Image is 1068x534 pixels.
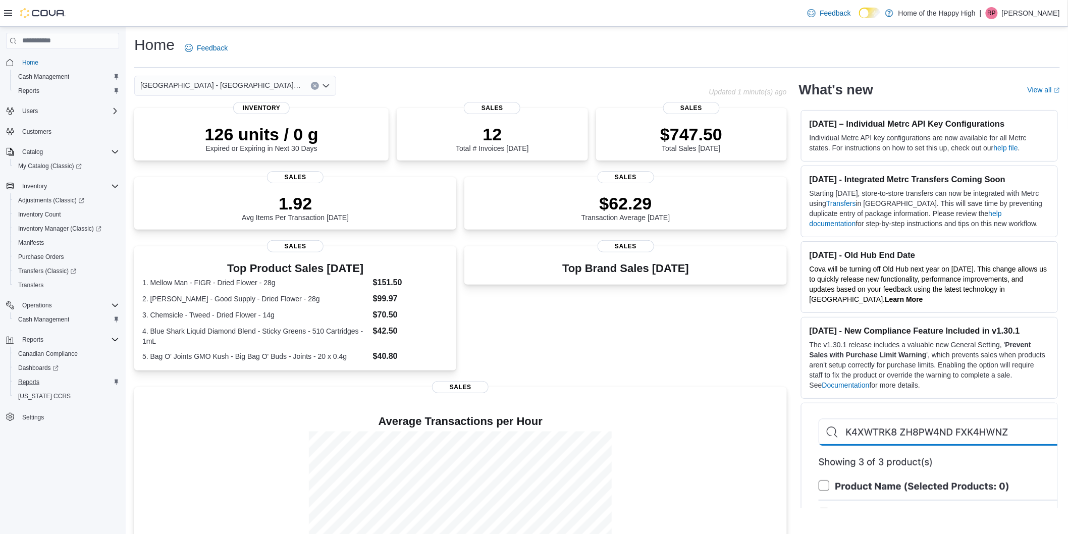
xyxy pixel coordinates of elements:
a: Settings [18,411,48,423]
dd: $99.97 [373,293,449,305]
span: Reports [18,378,39,386]
span: Inventory [233,102,290,114]
a: help file [994,144,1018,152]
a: Inventory Count [14,208,65,221]
button: Cash Management [10,70,123,84]
span: Transfers [18,281,43,289]
span: Transfers (Classic) [18,267,76,275]
span: Cash Management [18,73,69,81]
h3: [DATE] - New Compliance Feature Included in v1.30.1 [810,326,1049,336]
dd: $70.50 [373,309,449,321]
span: Customers [22,128,51,136]
button: Cash Management [10,312,123,327]
span: Reports [18,87,39,95]
button: Users [2,104,123,118]
a: My Catalog (Classic) [10,159,123,173]
span: Adjustments (Classic) [14,194,119,206]
a: Home [18,57,42,69]
span: Sales [464,102,520,114]
a: Transfers (Classic) [14,265,80,277]
span: Sales [663,102,720,114]
span: Home [22,59,38,67]
dd: $40.80 [373,350,449,362]
a: Manifests [14,237,48,249]
span: Transfers (Classic) [14,265,119,277]
span: Sales [598,240,654,252]
span: Operations [22,301,52,309]
button: Catalog [2,145,123,159]
span: Catalog [18,146,119,158]
span: Manifests [18,239,44,247]
button: Canadian Compliance [10,347,123,361]
span: Customers [18,125,119,138]
a: Feedback [181,38,232,58]
dt: 2. [PERSON_NAME] - Good Supply - Dried Flower - 28g [142,294,369,304]
a: [US_STATE] CCRS [14,390,75,402]
a: Transfers [826,199,856,207]
span: Cash Management [14,313,119,326]
span: Users [18,105,119,117]
a: help documentation [810,209,1002,228]
span: Adjustments (Classic) [18,196,84,204]
button: Inventory [2,179,123,193]
button: [US_STATE] CCRS [10,389,123,403]
span: Purchase Orders [18,253,64,261]
a: Cash Management [14,313,73,326]
a: Adjustments (Classic) [10,193,123,207]
span: Sales [598,171,654,183]
p: [PERSON_NAME] [1002,7,1060,19]
p: Home of the Happy High [898,7,976,19]
span: Transfers [14,279,119,291]
span: Canadian Compliance [14,348,119,360]
div: Total Sales [DATE] [660,124,722,152]
a: Dashboards [14,362,63,374]
span: Settings [18,410,119,423]
p: Updated 1 minute(s) ago [709,88,787,96]
p: $747.50 [660,124,722,144]
button: Operations [18,299,56,311]
span: Reports [14,376,119,388]
span: Sales [267,240,324,252]
a: Inventory Manager (Classic) [10,222,123,236]
button: Purchase Orders [10,250,123,264]
a: Inventory Manager (Classic) [14,223,105,235]
span: Inventory Count [18,210,61,219]
span: Inventory Count [14,208,119,221]
a: Reports [14,85,43,97]
span: Inventory [18,180,119,192]
a: Purchase Orders [14,251,68,263]
button: Manifests [10,236,123,250]
strong: Prevent Sales with Purchase Limit Warning [810,341,1031,359]
button: Open list of options [322,82,330,90]
span: Dashboards [18,364,59,372]
h3: [DATE] - Integrated Metrc Transfers Coming Soon [810,174,1049,184]
span: My Catalog (Classic) [14,160,119,172]
div: Avg Items Per Transaction [DATE] [242,193,349,222]
button: Operations [2,298,123,312]
span: My Catalog (Classic) [18,162,82,170]
button: Inventory Count [10,207,123,222]
span: Cova will be turning off Old Hub next year on [DATE]. This change allows us to quickly release ne... [810,265,1047,303]
span: Users [22,107,38,115]
p: 126 units / 0 g [205,124,318,144]
h3: Top Brand Sales [DATE] [562,262,689,275]
a: Reports [14,376,43,388]
h3: Top Product Sales [DATE] [142,262,448,275]
button: Inventory [18,180,51,192]
button: Clear input [311,82,319,90]
span: Dark Mode [859,18,860,19]
div: Transaction Average [DATE] [581,193,670,222]
button: Customers [2,124,123,139]
svg: External link [1054,87,1060,93]
span: RP [988,7,996,19]
button: Reports [2,333,123,347]
span: Feedback [820,8,850,18]
p: | [980,7,982,19]
a: Transfers [14,279,47,291]
span: Cash Management [14,71,119,83]
span: Feedback [197,43,228,53]
h1: Home [134,35,175,55]
div: Total # Invoices [DATE] [456,124,528,152]
button: Transfers [10,278,123,292]
dt: 5. Bag O' Joints GMO Kush - Big Bag O' Buds - Joints - 20 x 0.4g [142,351,369,361]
